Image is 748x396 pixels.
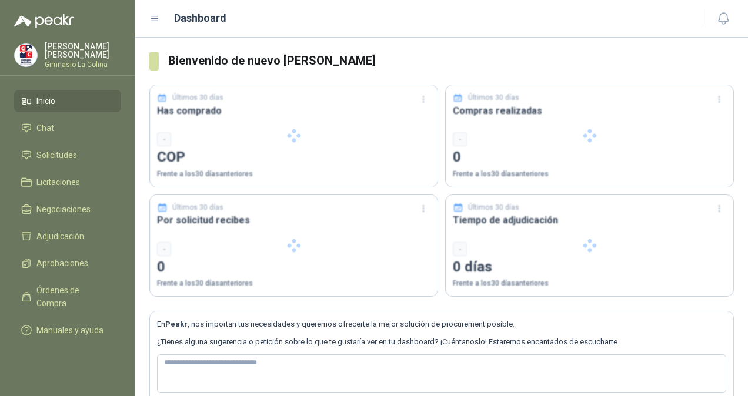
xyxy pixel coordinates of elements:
h3: Bienvenido de nuevo [PERSON_NAME] [168,52,734,70]
a: Aprobaciones [14,252,121,274]
p: Gimnasio La Colina [45,61,121,68]
img: Company Logo [15,44,37,66]
span: Inicio [36,95,55,108]
h1: Dashboard [174,10,226,26]
p: ¿Tienes alguna sugerencia o petición sobre lo que te gustaría ver en tu dashboard? ¡Cuéntanoslo! ... [157,336,726,348]
span: Solicitudes [36,149,77,162]
a: Adjudicación [14,225,121,247]
a: Manuales y ayuda [14,319,121,341]
span: Órdenes de Compra [36,284,110,310]
b: Peakr [165,320,188,328]
span: Negociaciones [36,203,91,216]
a: Negociaciones [14,198,121,220]
span: Aprobaciones [36,257,88,270]
a: Inicio [14,90,121,112]
span: Adjudicación [36,230,84,243]
span: Chat [36,122,54,135]
span: Manuales y ayuda [36,324,103,337]
a: Chat [14,117,121,139]
p: En , nos importan tus necesidades y queremos ofrecerte la mejor solución de procurement posible. [157,318,726,330]
a: Solicitudes [14,144,121,166]
p: [PERSON_NAME] [PERSON_NAME] [45,42,121,59]
a: Licitaciones [14,171,121,193]
span: Licitaciones [36,176,80,189]
img: Logo peakr [14,14,74,28]
a: Órdenes de Compra [14,279,121,314]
